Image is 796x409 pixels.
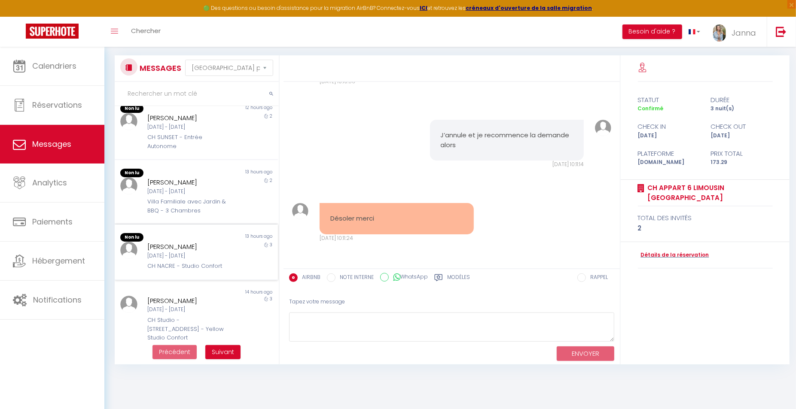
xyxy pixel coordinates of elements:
[320,78,474,86] div: [DATE] 10:10:56
[32,100,82,110] span: Réservations
[713,24,726,42] img: ...
[705,148,778,159] div: Prix total
[159,348,190,356] span: Précédent
[638,251,709,259] a: Détails de la réservation
[586,273,608,283] label: RAPPEL
[270,296,272,302] span: 3
[441,130,573,150] pre: J’annule et je recommence la demande alors
[270,242,272,248] span: 3
[622,24,682,39] button: Besoin d'aide ?
[33,294,82,305] span: Notifications
[638,223,773,233] div: 2
[632,148,705,159] div: Plateforme
[645,183,773,203] a: CH Appart 6 limousin [GEOGRAPHIC_DATA]
[776,26,787,37] img: logout
[430,161,584,169] div: [DATE] 10:11:14
[557,346,614,361] button: ENVOYER
[147,123,231,131] div: [DATE] - [DATE]
[115,82,279,106] input: Rechercher un mot clé
[147,252,231,260] div: [DATE] - [DATE]
[705,95,778,105] div: durée
[270,113,272,119] span: 2
[705,121,778,132] div: check out
[147,316,231,342] div: CH Studio - [STREET_ADDRESS] - Yellow Studio Confort
[759,370,790,403] iframe: Chat
[120,296,137,313] img: ...
[320,234,474,242] div: [DATE] 10:11:24
[330,214,463,224] pre: Désoler merci
[120,169,143,177] span: Non lu
[389,273,428,282] label: WhatsApp
[147,242,231,252] div: [PERSON_NAME]
[466,4,592,12] a: créneaux d'ouverture de la salle migration
[147,262,231,270] div: CH NACRE - Studio Confort
[147,177,231,188] div: [PERSON_NAME]
[125,17,167,47] a: Chercher
[705,132,778,140] div: [DATE]
[270,177,272,184] span: 2
[32,177,67,188] span: Analytics
[26,24,79,39] img: Super Booking
[147,188,231,196] div: [DATE] - [DATE]
[595,120,611,136] img: ...
[147,133,231,151] div: CH SUNSET - Entrée Autonome
[205,345,241,360] button: Next
[705,105,778,113] div: 3 nuit(s)
[120,113,137,130] img: ...
[120,104,143,113] span: Non lu
[298,273,320,283] label: AIRBNB
[147,306,231,314] div: [DATE] - [DATE]
[152,345,197,360] button: Previous
[292,203,308,219] img: ...
[707,17,767,47] a: ... Janna
[147,296,231,306] div: [PERSON_NAME]
[447,273,470,284] label: Modèles
[147,113,231,123] div: [PERSON_NAME]
[120,233,143,242] span: Non lu
[196,104,278,113] div: 12 hours ago
[638,213,773,223] div: total des invités
[705,158,778,167] div: 173.29
[632,95,705,105] div: statut
[120,177,137,194] img: ...
[632,132,705,140] div: [DATE]
[212,348,234,356] span: Suivant
[196,233,278,242] div: 13 hours ago
[196,169,278,177] div: 13 hours ago
[732,27,756,38] span: Janna
[147,197,231,215] div: Villa Familiale avec Jardin & BBQ - 3 Chambres
[137,58,181,78] h3: MESSAGES
[638,105,664,112] span: Confirmé
[32,139,71,149] span: Messages
[32,216,73,227] span: Paiements
[32,255,85,266] span: Hébergement
[32,61,76,71] span: Calendriers
[632,121,705,132] div: check in
[120,242,137,259] img: ...
[420,4,427,12] a: ICI
[7,3,33,29] button: Ouvrir le widget de chat LiveChat
[632,158,705,167] div: [DOMAIN_NAME]
[289,291,614,312] div: Tapez votre message
[131,26,161,35] span: Chercher
[196,289,278,296] div: 14 hours ago
[335,273,374,283] label: NOTE INTERNE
